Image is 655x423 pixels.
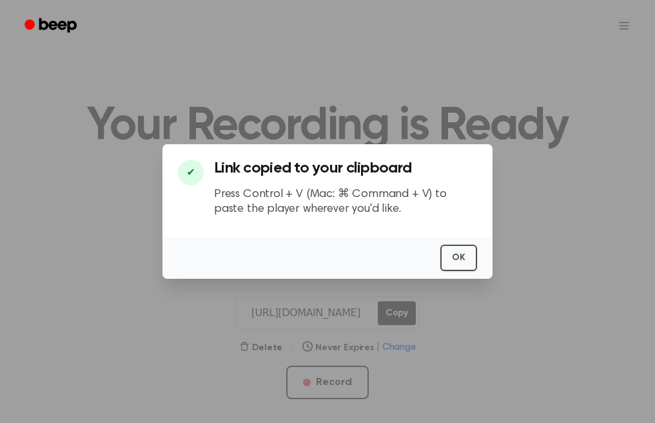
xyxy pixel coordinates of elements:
div: ✔ [178,160,204,185]
button: OK [440,245,477,271]
a: Beep [15,14,88,39]
h3: Link copied to your clipboard [214,160,477,177]
p: Press Control + V (Mac: ⌘ Command + V) to paste the player wherever you'd like. [214,187,477,216]
button: Open menu [609,10,640,41]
